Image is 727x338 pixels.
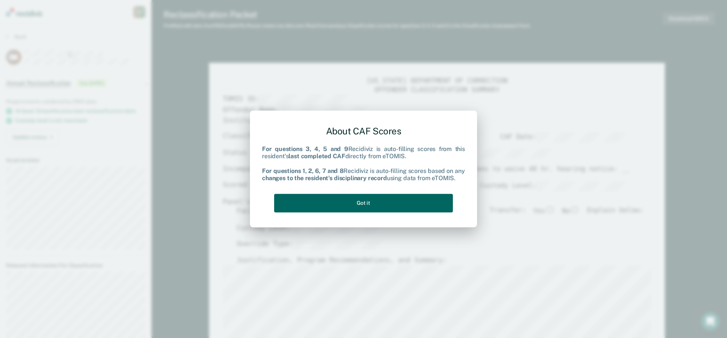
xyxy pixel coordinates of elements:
[262,167,343,174] b: For questions 1, 2, 6, 7 and 8
[262,146,465,182] div: Recidiviz is auto-filling scores from this resident's directly from eTOMIS. Recidiviz is auto-fil...
[262,120,465,143] div: About CAF Scores
[274,194,453,212] button: Got it
[262,146,348,153] b: For questions 3, 4, 5 and 9
[262,174,387,182] b: changes to the resident's disciplinary record
[289,153,345,160] b: last completed CAF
